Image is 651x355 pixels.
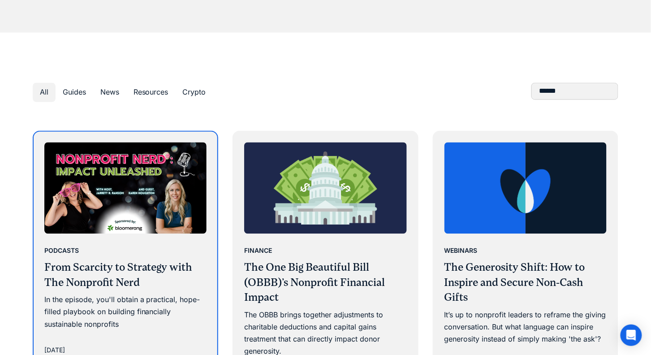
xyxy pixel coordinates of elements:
h3: The One Big Beautiful Bill (OBBB)’s Nonprofit Financial Impact [244,260,407,306]
div: All [40,87,48,99]
h3: From Scarcity to Strategy with The Nonprofit Nerd [44,260,207,290]
div: Crypto [183,87,206,99]
div: Webinars [444,246,478,256]
div: In the episode, you'll obtain a practical, hope-filled playbook on building financially sustainab... [44,294,207,331]
form: Blog Search [531,83,618,100]
div: Open Intercom Messenger [621,325,642,346]
h3: The Generosity Shift: How to Inspire and Secure Non-Cash Gifts [444,260,607,306]
div: Finance [244,246,272,256]
div: It’s up to nonprofit leaders to reframe the giving conversation. But what language can inspire ge... [444,309,607,346]
div: Resources [134,87,168,99]
div: Podcasts [44,246,79,256]
div: Guides [63,87,86,99]
div: News [100,87,119,99]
